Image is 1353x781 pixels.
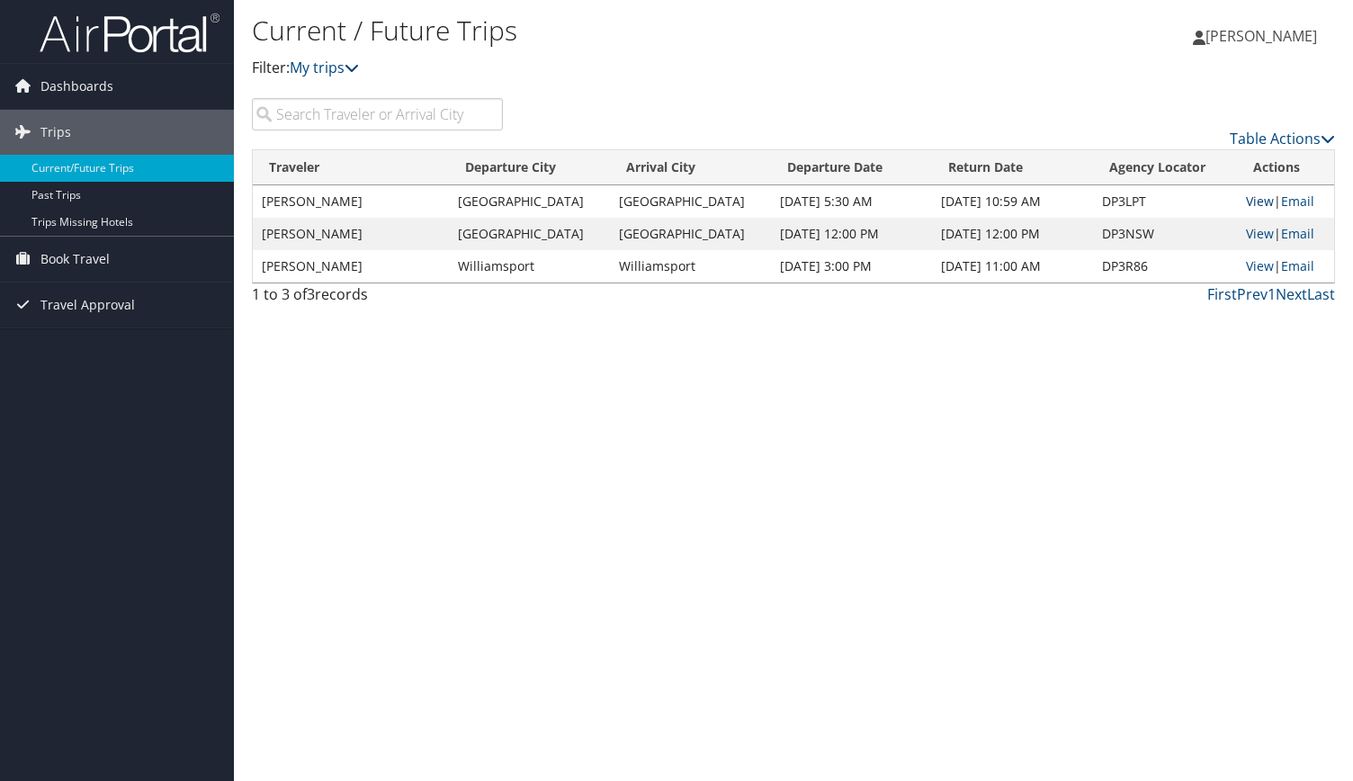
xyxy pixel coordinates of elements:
[40,64,113,109] span: Dashboards
[449,218,610,250] td: [GEOGRAPHIC_DATA]
[253,218,449,250] td: [PERSON_NAME]
[253,185,449,218] td: [PERSON_NAME]
[449,150,610,185] th: Departure City: activate to sort column ascending
[40,237,110,282] span: Book Travel
[1207,284,1237,304] a: First
[610,150,771,185] th: Arrival City: activate to sort column ascending
[1237,250,1334,283] td: |
[1276,284,1307,304] a: Next
[1237,284,1268,304] a: Prev
[1281,193,1314,210] a: Email
[1093,218,1237,250] td: DP3NSW
[449,250,610,283] td: Williamsport
[610,218,771,250] td: [GEOGRAPHIC_DATA]
[1307,284,1335,304] a: Last
[932,150,1093,185] th: Return Date: activate to sort column ascending
[1193,9,1335,63] a: [PERSON_NAME]
[449,185,610,218] td: [GEOGRAPHIC_DATA]
[253,150,449,185] th: Traveler: activate to sort column ascending
[40,12,220,54] img: airportal-logo.png
[40,110,71,155] span: Trips
[252,283,503,314] div: 1 to 3 of records
[1093,185,1237,218] td: DP3LPT
[1281,225,1314,242] a: Email
[1268,284,1276,304] a: 1
[610,185,771,218] td: [GEOGRAPHIC_DATA]
[1237,150,1334,185] th: Actions
[1246,257,1274,274] a: View
[253,250,449,283] td: [PERSON_NAME]
[1281,257,1314,274] a: Email
[307,284,315,304] span: 3
[771,150,931,185] th: Departure Date: activate to sort column descending
[610,250,771,283] td: Williamsport
[932,250,1093,283] td: [DATE] 11:00 AM
[1246,193,1274,210] a: View
[1093,150,1237,185] th: Agency Locator: activate to sort column ascending
[290,58,359,77] a: My trips
[252,98,503,130] input: Search Traveler or Arrival City
[40,283,135,328] span: Travel Approval
[1205,26,1317,46] span: [PERSON_NAME]
[771,185,931,218] td: [DATE] 5:30 AM
[771,218,931,250] td: [DATE] 12:00 PM
[252,12,974,49] h1: Current / Future Trips
[932,218,1093,250] td: [DATE] 12:00 PM
[771,250,931,283] td: [DATE] 3:00 PM
[1246,225,1274,242] a: View
[932,185,1093,218] td: [DATE] 10:59 AM
[1093,250,1237,283] td: DP3R86
[1237,218,1334,250] td: |
[252,57,974,80] p: Filter:
[1237,185,1334,218] td: |
[1230,129,1335,148] a: Table Actions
